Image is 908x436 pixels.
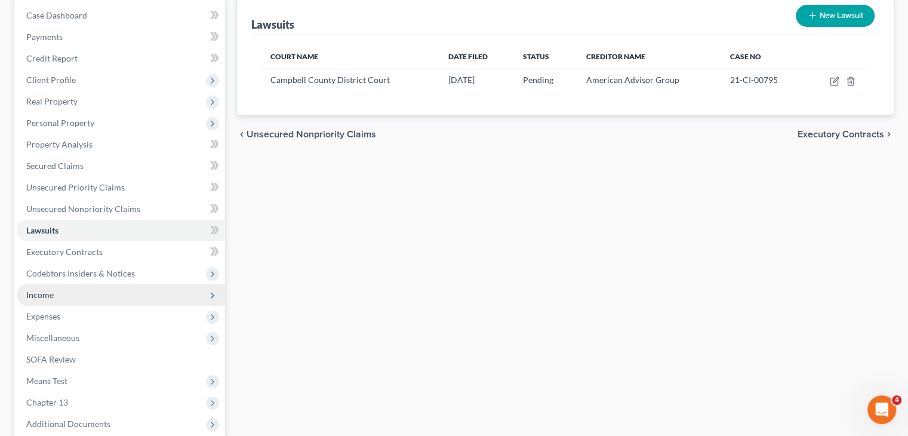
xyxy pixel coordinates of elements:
button: New Lawsuit [796,5,875,27]
a: Unsecured Nonpriority Claims [17,198,225,220]
i: chevron_right [884,130,894,139]
span: [DATE] [448,75,474,85]
span: Campbell County District Court [270,75,390,85]
span: American Advisor Group [586,75,679,85]
span: Unsecured Nonpriority Claims [247,130,376,139]
span: Pending [523,75,553,85]
button: chevron_left Unsecured Nonpriority Claims [237,130,376,139]
span: Executory Contracts [26,247,103,257]
span: Payments [26,32,63,42]
span: 4 [892,395,901,405]
a: Property Analysis [17,134,225,155]
a: SOFA Review [17,349,225,370]
a: Secured Claims [17,155,225,177]
a: Payments [17,26,225,48]
span: Executory Contracts [798,130,884,139]
button: Executory Contracts chevron_right [798,130,894,139]
span: Lawsuits [26,225,59,235]
a: Unsecured Priority Claims [17,177,225,198]
span: Unsecured Priority Claims [26,182,125,192]
span: Credit Report [26,53,78,63]
a: Executory Contracts [17,241,225,263]
span: Miscellaneous [26,333,79,343]
span: Date Filed [448,52,487,61]
span: Property Analysis [26,139,93,149]
span: Personal Property [26,118,94,128]
a: Credit Report [17,48,225,69]
a: Lawsuits [17,220,225,241]
span: Court Name [270,52,318,61]
span: Expenses [26,311,60,321]
span: Codebtors Insiders & Notices [26,268,135,278]
span: Unsecured Nonpriority Claims [26,204,140,214]
span: 21-CI-00795 [730,75,778,85]
span: Status [523,52,549,61]
iframe: Intercom live chat [867,395,896,424]
span: Means Test [26,376,67,386]
span: Additional Documents [26,419,110,429]
i: chevron_left [237,130,247,139]
span: Secured Claims [26,161,84,171]
span: Income [26,290,54,300]
div: Lawsuits [251,17,294,32]
span: Real Property [26,96,78,106]
span: Case No [730,52,761,61]
span: SOFA Review [26,354,76,364]
span: Chapter 13 [26,397,68,407]
span: Case Dashboard [26,10,87,20]
span: Client Profile [26,75,76,85]
span: Creditor Name [586,52,645,61]
a: Case Dashboard [17,5,225,26]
